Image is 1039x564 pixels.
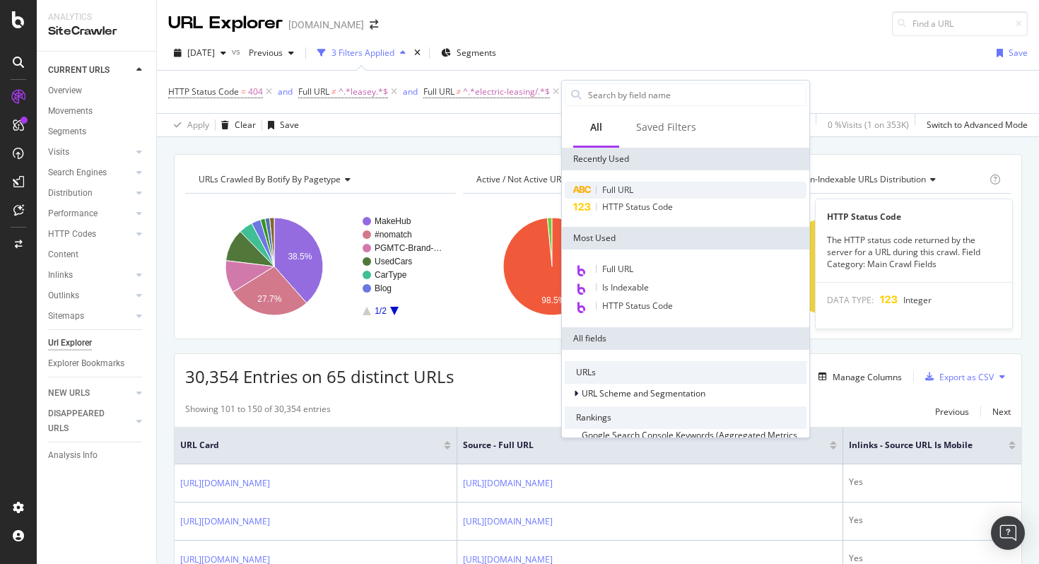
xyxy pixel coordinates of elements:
[48,145,132,160] a: Visits
[602,300,673,312] span: HTTP Status Code
[257,294,281,304] text: 27.7%
[892,11,1028,36] input: Find a URL
[375,306,387,316] text: 1/2
[590,120,602,134] div: All
[196,168,443,191] h4: URLs Crawled By Botify By pagetype
[375,230,412,240] text: #nomatch
[48,124,86,139] div: Segments
[927,119,1028,131] div: Switch to Advanced Mode
[48,268,132,283] a: Inlinks
[48,186,93,201] div: Distribution
[921,114,1028,136] button: Switch to Advanced Mode
[602,201,673,213] span: HTTP Status Code
[185,365,454,388] span: 30,354 Entries on 65 distinct URLs
[375,270,407,280] text: CarType
[813,368,902,385] button: Manage Columns
[849,439,987,452] span: Inlinks - Source URL Is Mobile
[565,361,806,384] div: URLs
[48,336,92,351] div: Url Explorer
[602,281,649,293] span: Is Indexable
[187,47,215,59] span: 2025 Sep. 26th
[48,63,132,78] a: CURRENT URLS
[48,448,98,463] div: Analysis Info
[562,148,809,170] div: Recently Used
[403,86,418,98] div: and
[48,206,98,221] div: Performance
[48,124,146,139] a: Segments
[48,309,84,324] div: Sitemaps
[288,252,312,262] text: 38.5%
[168,42,232,64] button: [DATE]
[920,365,994,388] button: Export as CSV
[339,82,388,102] span: ^.*leasey.*$
[48,104,146,119] a: Movements
[992,406,1011,418] div: Next
[463,439,809,452] span: Source - Full URL
[168,11,283,35] div: URL Explorer
[48,268,73,283] div: Inlinks
[463,205,734,328] svg: A chart.
[185,205,456,328] div: A chart.
[278,86,293,98] div: and
[991,42,1028,64] button: Save
[849,476,1016,488] div: Yes
[562,227,809,249] div: Most Used
[312,42,411,64] button: 3 Filters Applied
[243,42,300,64] button: Previous
[992,403,1011,420] button: Next
[463,82,550,102] span: ^.*electric-leasing/.*$
[48,386,90,401] div: NEW URLS
[48,145,69,160] div: Visits
[849,514,1016,527] div: Yes
[476,173,626,185] span: Active / Not Active URLs (organic - all)
[48,288,79,303] div: Outlinks
[48,63,110,78] div: CURRENT URLS
[48,247,146,262] a: Content
[565,406,806,429] div: Rankings
[1009,47,1028,59] div: Save
[457,47,496,59] span: Segments
[216,114,256,136] button: Clear
[199,173,341,185] span: URLs Crawled By Botify By pagetype
[248,82,263,102] span: 404
[48,406,132,436] a: DISAPPEARED URLS
[375,283,392,293] text: Blog
[243,47,283,59] span: Previous
[187,119,209,131] div: Apply
[48,206,132,221] a: Performance
[180,439,440,452] span: URL Card
[48,386,132,401] a: NEW URLS
[48,227,96,242] div: HTTP Codes
[463,515,553,529] a: [URL][DOMAIN_NAME]
[816,234,1012,270] div: The HTTP status code returned by the server for a URL during this crawl. Field Category: Main Cra...
[751,168,987,191] h4: Indexable / Non-Indexable URLs Distribution
[168,86,239,98] span: HTTP Status Code
[48,83,82,98] div: Overview
[235,119,256,131] div: Clear
[833,371,902,383] div: Manage Columns
[48,11,145,23] div: Analytics
[280,119,299,131] div: Save
[48,186,132,201] a: Distribution
[827,294,874,306] span: DATA TYPE:
[636,120,696,134] div: Saved Filters
[262,114,299,136] button: Save
[403,85,418,98] button: and
[278,85,293,98] button: and
[48,23,145,40] div: SiteCrawler
[48,104,93,119] div: Movements
[48,356,124,371] div: Explorer Bookmarks
[562,327,809,350] div: All fields
[474,168,721,191] h4: Active / Not Active URLs
[602,184,633,196] span: Full URL
[370,20,378,30] div: arrow-right-arrow-left
[587,84,806,105] input: Search by field name
[48,356,146,371] a: Explorer Bookmarks
[582,429,797,453] span: Google Search Console Keywords (Aggregated Metrics By URL)
[168,114,209,136] button: Apply
[991,516,1025,550] div: Open Intercom Messenger
[457,86,462,98] span: ≠
[48,288,132,303] a: Outlinks
[375,257,412,266] text: UsedCars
